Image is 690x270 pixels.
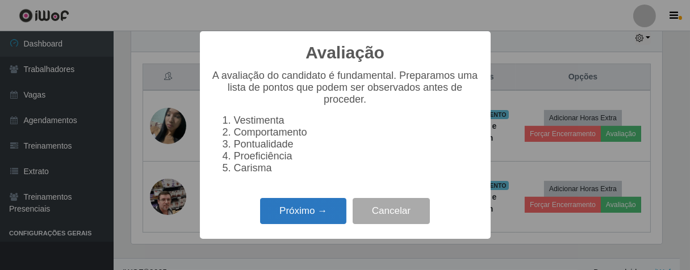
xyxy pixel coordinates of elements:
[306,43,384,63] h2: Avaliação
[234,115,479,126] li: Vestimenta
[260,198,346,225] button: Próximo →
[234,126,479,138] li: Comportamento
[234,150,479,162] li: Proeficiência
[211,70,479,106] p: A avaliação do candidato é fundamental. Preparamos uma lista de pontos que podem ser observados a...
[234,138,479,150] li: Pontualidade
[353,198,430,225] button: Cancelar
[234,162,479,174] li: Carisma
